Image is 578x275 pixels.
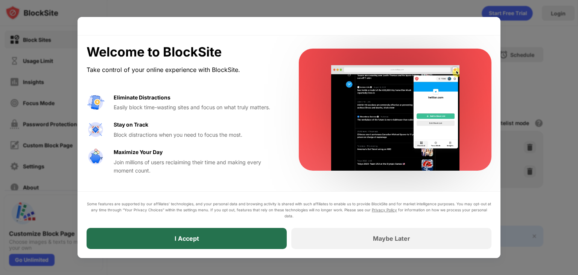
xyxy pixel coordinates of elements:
[114,103,281,112] div: Easily block time-wasting sites and focus on what truly matters.
[87,93,105,112] img: value-avoid-distractions.svg
[87,44,281,60] div: Welcome to BlockSite
[114,121,148,129] div: Stay on Track
[87,121,105,139] img: value-focus.svg
[87,201,491,219] div: Some features are supported by our affiliates’ technologies, and your personal data and browsing ...
[372,208,397,212] a: Privacy Policy
[114,93,170,102] div: Eliminate Distractions
[114,131,281,139] div: Block distractions when you need to focus the most.
[373,235,410,242] div: Maybe Later
[114,158,281,175] div: Join millions of users reclaiming their time and making every moment count.
[175,235,199,242] div: I Accept
[114,148,163,156] div: Maximize Your Day
[87,64,281,75] div: Take control of your online experience with BlockSite.
[87,148,105,166] img: value-safe-time.svg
